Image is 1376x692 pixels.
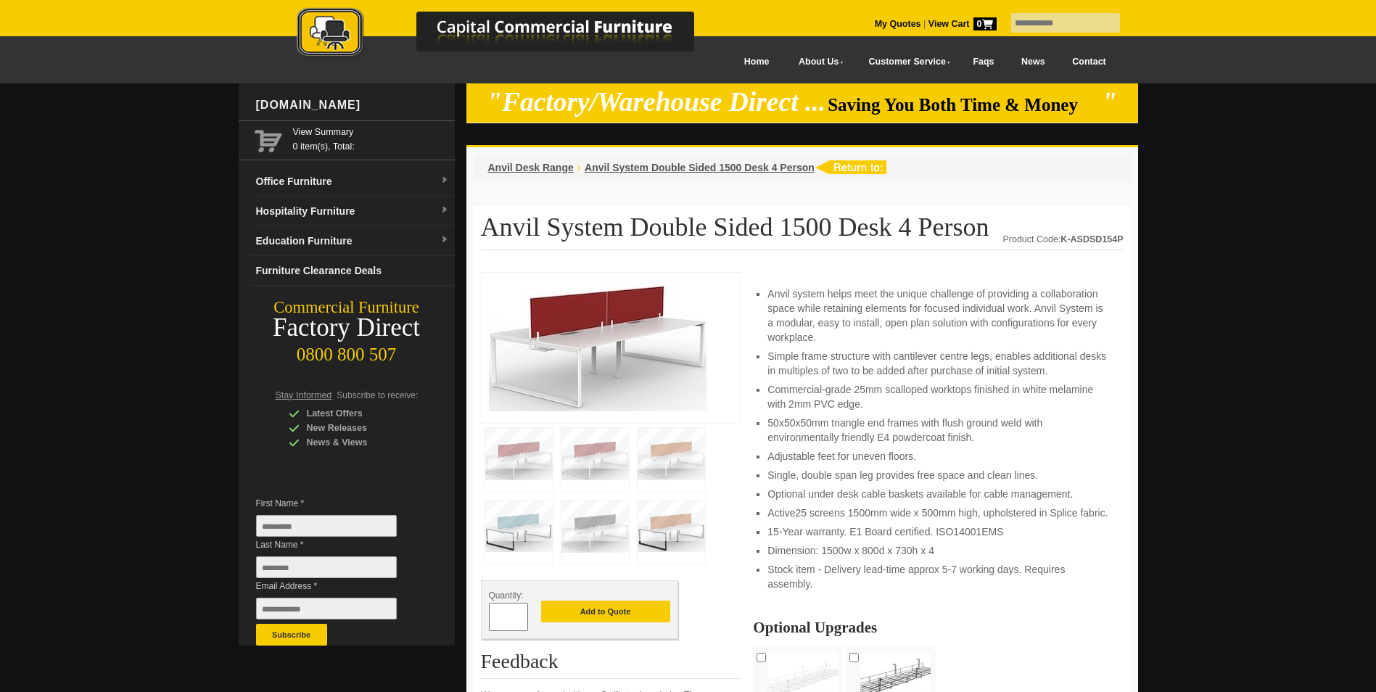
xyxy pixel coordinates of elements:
li: Adjustable feet for uneven floors. [767,449,1108,464]
a: View Cart0 [926,19,996,29]
a: Hospitality Furnituredropdown [250,197,455,226]
li: › [577,160,581,175]
li: Single, double span leg provides free space and clean lines. [767,468,1108,482]
a: Anvil System Double Sided 1500 Desk 4 Person [585,162,815,173]
a: My Quotes [875,19,921,29]
div: New Releases [289,421,427,435]
span: Last Name * [256,537,419,552]
li: Optional under desk cable baskets available for cable management. [767,487,1108,501]
strong: View Cart [928,19,997,29]
h2: Feedback [481,651,742,679]
a: Office Furnituredropdown [250,167,455,197]
li: Stock item - Delivery lead-time approx 5-7 working days. Requires assembly. [767,562,1108,591]
div: Latest Offers [289,406,427,421]
li: 15-Year warranty. E1 Board certified. ISO14001EMS [767,524,1108,539]
div: 0800 800 507 [239,337,455,365]
img: Anvil System Double Sided 1500 Desk 4 Person [489,280,706,411]
a: Education Furnituredropdown [250,226,455,256]
h1: Anvil System Double Sided 1500 Desk 4 Person [481,213,1124,250]
span: Subscribe to receive: [337,390,418,400]
em: " [1102,87,1117,117]
a: View Summary [293,125,449,139]
img: dropdown [440,176,449,185]
li: Dimension: 1500w x 800d x 730h x 4 [767,543,1108,558]
a: Contact [1058,46,1119,78]
a: Customer Service [852,46,959,78]
h2: Optional Upgrades [753,620,1123,635]
button: Add to Quote [541,601,670,622]
span: 0 [973,17,997,30]
span: Stay Informed [276,390,332,400]
div: Commercial Furniture [239,297,455,318]
img: dropdown [440,236,449,244]
em: "Factory/Warehouse Direct ... [487,87,825,117]
span: Saving You Both Time & Money [828,95,1100,115]
span: Quantity: [489,590,524,601]
li: Active25 screens 1500mm wide x 500mm high, upholstered in Splice fabric. [767,506,1108,520]
div: News & Views [289,435,427,450]
a: Capital Commercial Furniture Logo [257,7,765,65]
a: News [1008,46,1058,78]
img: Capital Commercial Furniture Logo [257,7,765,60]
a: Anvil Desk Range [488,162,574,173]
li: Commercial-grade 25mm scalloped worktops finished in white melamine with 2mm PVC edge. [767,382,1108,411]
span: First Name * [256,496,419,511]
li: Simple frame structure with cantilever centre legs, enables additional desks in multiples of two ... [767,349,1108,378]
img: return to [815,160,886,174]
a: Faqs [960,46,1008,78]
button: Subscribe [256,624,327,646]
a: About Us [783,46,852,78]
img: dropdown [440,206,449,215]
div: Factory Direct [239,318,455,338]
strong: K-ASDSD154P [1060,234,1123,244]
div: Product Code: [1002,232,1123,247]
div: [DOMAIN_NAME] [250,83,455,127]
li: Anvil system helps meet the unique challenge of providing a collaboration space while retaining e... [767,287,1108,345]
input: Email Address * [256,598,397,619]
span: Email Address * [256,579,419,593]
li: 50x50x50mm triangle end frames with flush ground weld with environmentally friendly E4 powdercoat... [767,416,1108,445]
input: Last Name * [256,556,397,578]
a: Furniture Clearance Deals [250,256,455,286]
span: 0 item(s), Total: [293,125,449,152]
input: First Name * [256,515,397,537]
